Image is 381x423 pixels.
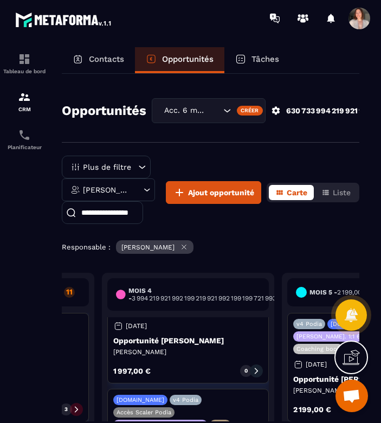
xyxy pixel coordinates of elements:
[18,129,31,142] img: scheduler
[18,91,31,104] img: formation
[3,68,46,74] p: Tableau de bord
[269,185,314,200] button: Carte
[293,406,331,413] p: 2 199,00 €
[244,367,248,375] p: 0
[83,163,131,171] p: Plus de filtre
[121,243,175,251] p: [PERSON_NAME]
[3,44,46,82] a: formationformationTableau de bord
[64,288,75,296] p: 11
[152,98,266,123] div: Search for option
[126,322,147,330] p: [DATE]
[3,144,46,150] p: Planificateur
[64,406,68,413] p: 3
[135,47,224,73] a: Opportunités
[306,361,327,368] p: [DATE]
[251,54,279,64] p: Tâches
[315,185,357,200] button: Liste
[162,105,210,117] span: Acc. 6 mois - 3 appels
[15,10,113,29] img: logo
[62,47,135,73] a: Contacts
[132,294,303,302] span: 3 994 219 921 992 199 219 921 992 199 199 721 993 199,00 €
[188,187,254,198] span: Ajout opportunité
[3,106,46,112] p: CRM
[162,54,214,64] p: Opportunités
[3,120,46,158] a: schedulerschedulerPlanificateur
[113,336,263,345] p: Opportunité [PERSON_NAME]
[83,186,131,194] p: [PERSON_NAME]
[224,47,290,73] a: Tâches
[62,100,146,121] h2: Opportunités
[296,321,322,328] p: v4 Podia
[166,181,261,204] button: Ajout opportunité
[237,106,263,116] div: Créer
[113,367,151,375] p: 1 997,00 €
[333,188,351,197] span: Liste
[210,105,221,117] input: Search for option
[331,321,378,328] p: [DOMAIN_NAME]
[128,287,305,302] h6: Mois 4 -
[3,82,46,120] a: formationformationCRM
[117,409,171,416] p: Accès Scaler Podia
[18,53,31,66] img: formation
[287,188,307,197] span: Carte
[113,348,263,356] p: [PERSON_NAME]
[335,380,368,412] a: Ouvrir le chat
[62,243,111,251] p: Responsable :
[173,396,198,403] p: v4 Podia
[89,54,124,64] p: Contacts
[296,345,340,352] p: Coaching book
[309,289,368,296] h6: Mois 5 -
[117,396,164,403] p: [DOMAIN_NAME]
[337,289,368,296] span: 2 199,00 €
